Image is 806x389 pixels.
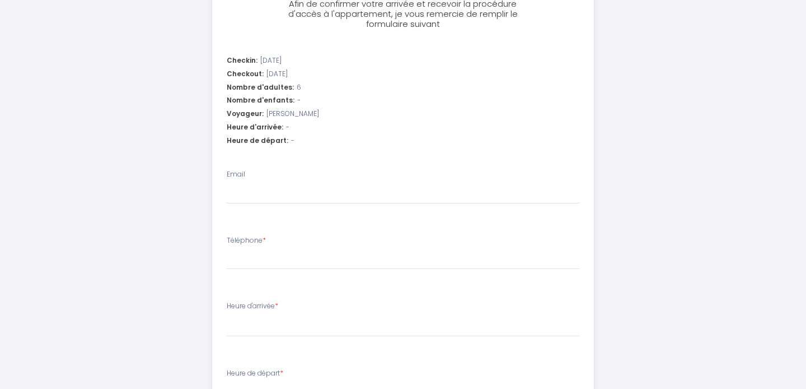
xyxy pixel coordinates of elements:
[227,82,294,93] span: Nombre d'adultes:
[227,368,283,379] label: Heure de départ
[227,235,266,246] label: Téléphone
[227,122,283,133] span: Heure d'arrivée:
[227,69,264,80] span: Checkout:
[227,95,294,106] span: Nombre d'enfants:
[266,69,288,80] span: [DATE]
[291,136,294,146] span: -
[227,55,257,66] span: Checkin:
[227,301,278,312] label: Heure d'arrivée
[286,122,289,133] span: -
[266,109,319,119] span: [PERSON_NAME]
[297,82,301,93] span: 6
[227,136,288,146] span: Heure de départ:
[297,95,301,106] span: -
[227,109,264,119] span: Voyageur:
[260,55,282,66] span: [DATE]
[227,169,245,180] label: Email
